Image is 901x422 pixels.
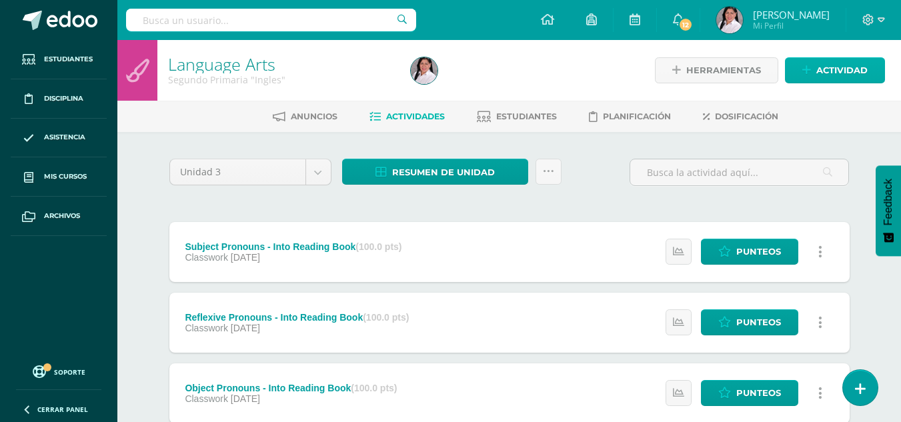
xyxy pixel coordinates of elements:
[185,393,228,404] span: Classwork
[168,53,275,75] a: Language Arts
[753,20,830,31] span: Mi Perfil
[168,55,395,73] h1: Language Arts
[369,106,445,127] a: Actividades
[44,211,80,221] span: Archivos
[273,106,337,127] a: Anuncios
[686,58,761,83] span: Herramientas
[392,160,495,185] span: Resumen de unidad
[44,132,85,143] span: Asistencia
[351,383,397,393] strong: (100.0 pts)
[363,312,409,323] strong: (100.0 pts)
[11,119,107,158] a: Asistencia
[355,241,401,252] strong: (100.0 pts)
[703,106,778,127] a: Dosificación
[603,111,671,121] span: Planificación
[168,73,395,86] div: Segundo Primaria 'Ingles'
[876,165,901,256] button: Feedback - Mostrar encuesta
[342,159,528,185] a: Resumen de unidad
[411,57,437,84] img: 8913a5ad6e113651d596bf9bf807ce8d.png
[180,159,295,185] span: Unidad 3
[54,367,85,377] span: Soporte
[496,111,557,121] span: Estudiantes
[231,393,260,404] span: [DATE]
[678,17,693,32] span: 12
[736,381,781,405] span: Punteos
[736,239,781,264] span: Punteos
[701,239,798,265] a: Punteos
[185,252,228,263] span: Classwork
[16,362,101,380] a: Soporte
[37,405,88,414] span: Cerrar panel
[231,252,260,263] span: [DATE]
[231,323,260,333] span: [DATE]
[185,383,397,393] div: Object Pronouns - Into Reading Book
[589,106,671,127] a: Planificación
[701,309,798,335] a: Punteos
[716,7,743,33] img: 8913a5ad6e113651d596bf9bf807ce8d.png
[477,106,557,127] a: Estudiantes
[736,310,781,335] span: Punteos
[11,79,107,119] a: Disciplina
[185,241,401,252] div: Subject Pronouns - Into Reading Book
[701,380,798,406] a: Punteos
[785,57,885,83] a: Actividad
[126,9,416,31] input: Busca un usuario...
[185,312,409,323] div: Reflexive Pronouns - Into Reading Book
[630,159,848,185] input: Busca la actividad aquí...
[185,323,228,333] span: Classwork
[170,159,331,185] a: Unidad 3
[11,40,107,79] a: Estudiantes
[882,179,894,225] span: Feedback
[11,157,107,197] a: Mis cursos
[816,58,868,83] span: Actividad
[44,54,93,65] span: Estudiantes
[291,111,337,121] span: Anuncios
[715,111,778,121] span: Dosificación
[753,8,830,21] span: [PERSON_NAME]
[44,93,83,104] span: Disciplina
[44,171,87,182] span: Mis cursos
[386,111,445,121] span: Actividades
[11,197,107,236] a: Archivos
[655,57,778,83] a: Herramientas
